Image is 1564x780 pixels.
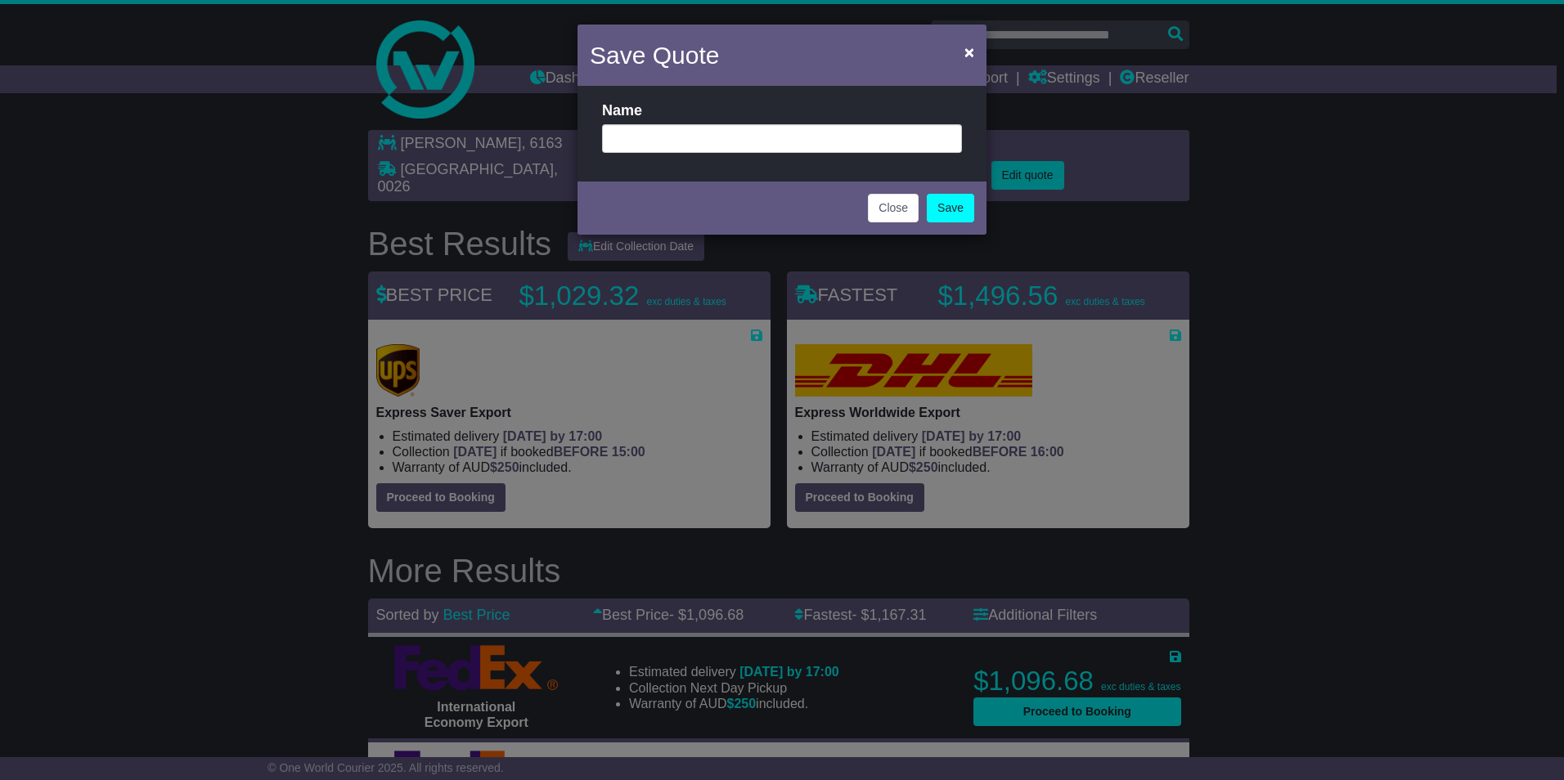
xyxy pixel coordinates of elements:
h4: Save Quote [590,37,719,74]
button: Close [868,194,919,222]
a: Save [927,194,974,222]
span: × [964,43,974,61]
label: Name [602,102,642,120]
button: Close [956,35,982,69]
